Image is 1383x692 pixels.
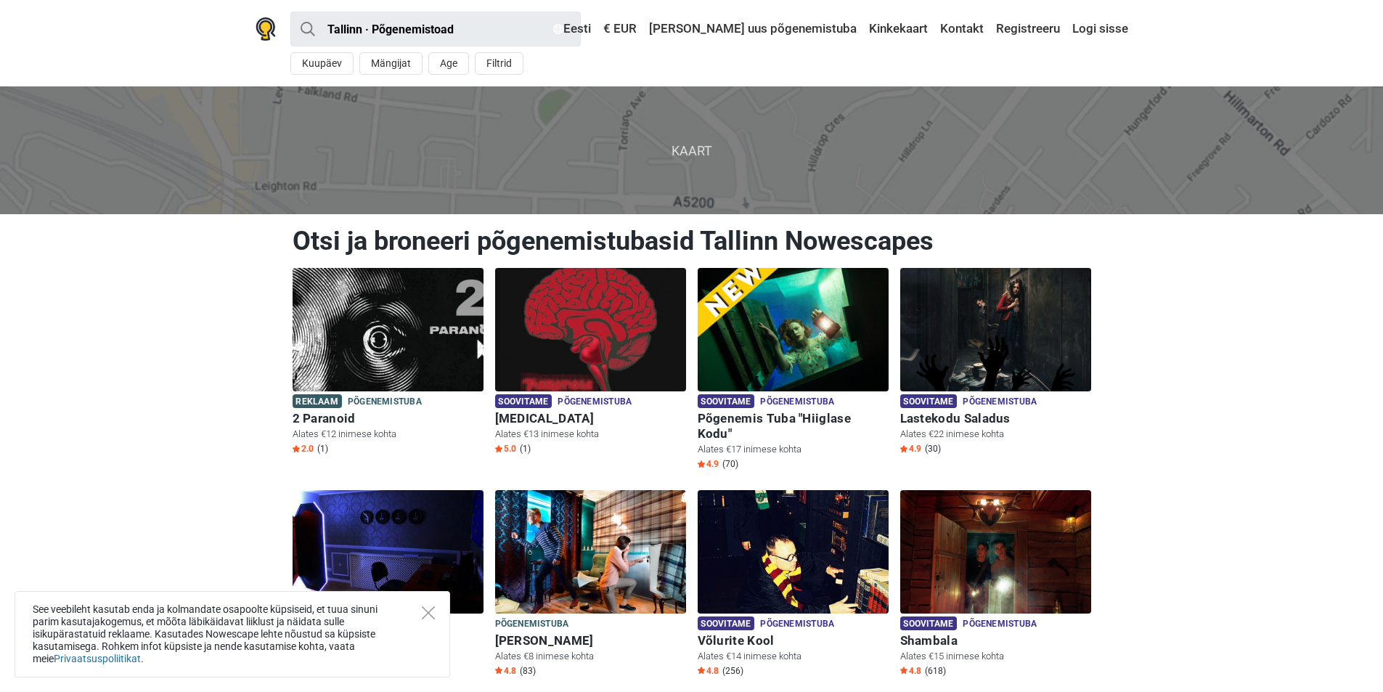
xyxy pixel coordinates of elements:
[698,411,889,441] h6: Põgenemis Tuba "Hiiglase Kodu"
[760,616,834,632] span: Põgenemistuba
[422,606,435,619] button: Close
[900,411,1091,426] h6: Lastekodu Saladus
[348,394,422,410] span: Põgenemistuba
[937,16,987,42] a: Kontakt
[558,394,632,410] span: Põgenemistuba
[698,268,889,473] a: Põgenemis Tuba "Hiiglase Kodu" Soovitame Põgenemistuba Põgenemis Tuba "Hiiglase Kodu" Alates €17 ...
[600,16,640,42] a: € EUR
[290,12,581,46] input: proovi “Tallinn”
[293,490,484,680] a: Põgenemine Pangast Põgenemistuba Põgenemine Pangast Alates €14 inimese kohta Star4.8 (420)
[495,268,686,391] img: Paranoia
[495,650,686,663] p: Alates €8 inimese kohta
[698,443,889,456] p: Alates €17 inimese kohta
[495,633,686,648] h6: [PERSON_NAME]
[15,591,450,677] div: See veebileht kasutab enda ja kolmandate osapoolte küpsiseid, et tuua sinuni parim kasutajakogemu...
[495,665,516,677] span: 4.8
[925,665,946,677] span: (618)
[290,52,354,75] button: Kuupäev
[698,458,719,470] span: 4.9
[900,394,958,408] span: Soovitame
[495,428,686,441] p: Alates €13 inimese kohta
[54,653,141,664] a: Privaatsuspoliitikat
[520,665,536,677] span: (83)
[293,225,1091,257] h1: Otsi ja broneeri põgenemistubasid Tallinn Nowescapes
[293,394,342,408] span: Reklaam
[698,665,719,677] span: 4.8
[900,490,1091,680] a: Shambala Soovitame Põgenemistuba Shambala Alates €15 inimese kohta Star4.8 (618)
[698,650,889,663] p: Alates €14 inimese kohta
[900,633,1091,648] h6: Shambala
[722,665,743,677] span: (256)
[293,445,300,452] img: Star
[495,411,686,426] h6: [MEDICAL_DATA]
[520,443,531,455] span: (1)
[698,394,755,408] span: Soovitame
[900,445,907,452] img: Star
[293,411,484,426] h6: 2 Paranoid
[293,268,484,457] a: 2 Paranoid Reklaam Põgenemistuba 2 Paranoid Alates €12 inimese kohta Star2.0 (1)
[722,458,738,470] span: (70)
[256,17,276,41] img: Nowescape logo
[698,633,889,648] h6: Võlurite Kool
[495,616,569,632] span: Põgenemistuba
[698,268,889,391] img: Põgenemis Tuba "Hiiglase Kodu"
[900,443,921,455] span: 4.9
[1069,16,1128,42] a: Logi sisse
[760,394,834,410] span: Põgenemistuba
[475,52,523,75] button: Filtrid
[293,428,484,441] p: Alates €12 inimese kohta
[293,490,484,614] img: Põgenemine Pangast
[495,445,502,452] img: Star
[900,490,1091,614] img: Shambala
[495,268,686,457] a: Paranoia Soovitame Põgenemistuba [MEDICAL_DATA] Alates €13 inimese kohta Star5.0 (1)
[698,667,705,674] img: Star
[900,665,921,677] span: 4.8
[963,394,1037,410] span: Põgenemistuba
[495,667,502,674] img: Star
[900,268,1091,391] img: Lastekodu Saladus
[900,667,907,674] img: Star
[317,443,328,455] span: (1)
[698,490,889,680] a: Võlurite Kool Soovitame Põgenemistuba Võlurite Kool Alates €14 inimese kohta Star4.8 (256)
[428,52,469,75] button: Age
[925,443,941,455] span: (30)
[495,490,686,614] img: Sherlock Holmes
[963,616,1037,632] span: Põgenemistuba
[865,16,931,42] a: Kinkekaart
[698,490,889,614] img: Võlurite Kool
[553,24,563,34] img: Eesti
[900,616,958,630] span: Soovitame
[992,16,1064,42] a: Registreeru
[495,443,516,455] span: 5.0
[698,460,705,468] img: Star
[293,268,484,391] img: 2 Paranoid
[698,616,755,630] span: Soovitame
[359,52,423,75] button: Mängijat
[900,650,1091,663] p: Alates €15 inimese kohta
[900,268,1091,457] a: Lastekodu Saladus Soovitame Põgenemistuba Lastekodu Saladus Alates €22 inimese kohta Star4.9 (30)
[550,16,595,42] a: Eesti
[900,428,1091,441] p: Alates €22 inimese kohta
[645,16,860,42] a: [PERSON_NAME] uus põgenemistuba
[495,490,686,680] a: Sherlock Holmes Põgenemistuba [PERSON_NAME] Alates €8 inimese kohta Star4.8 (83)
[495,394,552,408] span: Soovitame
[293,443,314,455] span: 2.0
